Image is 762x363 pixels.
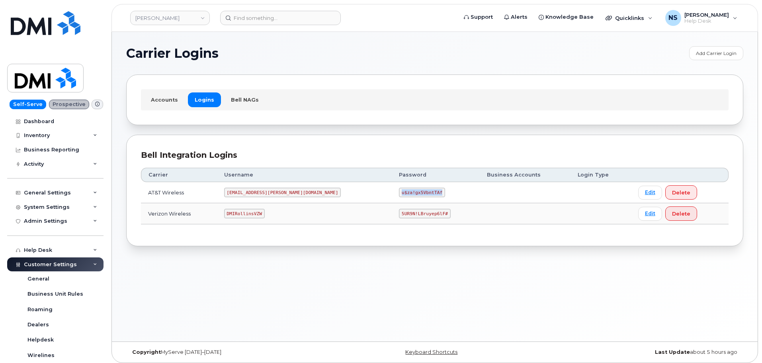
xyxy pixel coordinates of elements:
td: AT&T Wireless [141,182,217,203]
span: Carrier Logins [126,47,219,59]
span: Delete [672,210,690,218]
a: Accounts [144,92,185,107]
div: about 5 hours ago [537,349,743,355]
strong: Last Update [655,349,690,355]
code: DMIRollinsVZW [224,209,265,218]
a: Edit [638,186,662,200]
button: Delete [665,206,697,221]
a: Keyboard Shortcuts [405,349,457,355]
td: Verizon Wireless [141,203,217,224]
th: Password [392,168,480,182]
th: Username [217,168,392,182]
th: Carrier [141,168,217,182]
code: u$za!gx5VbntTAf [399,188,445,197]
a: Edit [638,207,662,221]
th: Login Type [571,168,631,182]
code: 5UR9N!LBruyep6lF# [399,209,451,218]
a: Logins [188,92,221,107]
a: Add Carrier Login [689,46,743,60]
button: Delete [665,185,697,200]
a: Bell NAGs [224,92,266,107]
span: Delete [672,189,690,196]
div: Bell Integration Logins [141,149,729,161]
strong: Copyright [132,349,161,355]
div: MyServe [DATE]–[DATE] [126,349,332,355]
code: [EMAIL_ADDRESS][PERSON_NAME][DOMAIN_NAME] [224,188,341,197]
th: Business Accounts [480,168,571,182]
